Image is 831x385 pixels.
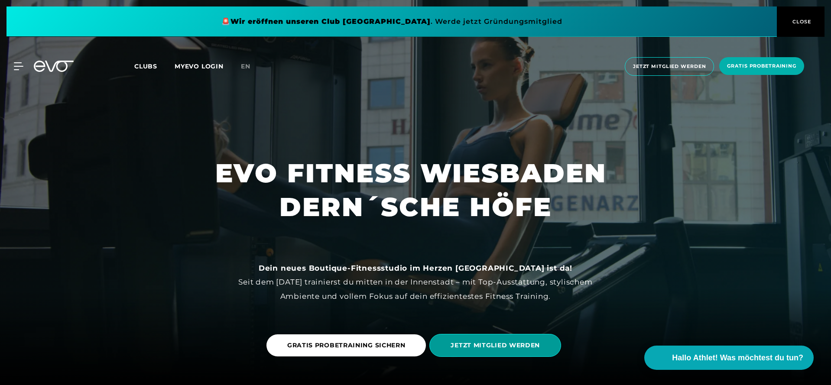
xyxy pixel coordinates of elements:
a: MYEVO LOGIN [175,62,224,70]
span: GRATIS PROBETRAINING SICHERN [287,341,406,350]
span: CLOSE [790,18,812,26]
a: en [241,61,261,71]
span: Gratis Probetraining [727,62,796,70]
h1: EVO FITNESS WIESBADEN DERN´SCHE HÖFE [215,156,616,224]
strong: Dein neues Boutique-Fitnessstudio im Herzen [GEOGRAPHIC_DATA] ist da! [259,264,572,272]
span: Jetzt Mitglied werden [633,63,706,70]
span: JETZT MITGLIED WERDEN [451,341,540,350]
a: Jetzt Mitglied werden [622,57,717,76]
a: JETZT MITGLIED WERDEN [429,327,565,363]
span: Clubs [134,62,157,70]
div: Seit dem [DATE] trainierst du mitten in der Innenstadt – mit Top-Ausstattung, stylischem Ambiente... [221,261,610,303]
button: CLOSE [777,6,825,37]
button: Hallo Athlet! Was möchtest du tun? [644,346,814,370]
span: Hallo Athlet! Was möchtest du tun? [672,352,803,364]
span: en [241,62,250,70]
a: GRATIS PROBETRAINING SICHERN [266,334,426,356]
a: Gratis Probetraining [717,57,807,76]
a: Clubs [134,62,175,70]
